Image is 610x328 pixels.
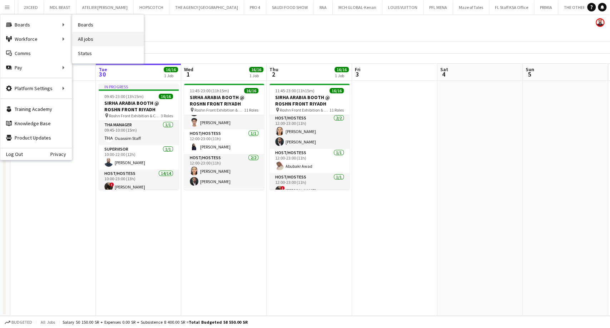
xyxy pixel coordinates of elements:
[184,94,264,107] h3: SIRHA ARABIA BOOTH @ ROSHN FRONT RIYADH
[440,66,448,73] span: Sat
[169,0,244,14] button: THE AGENCY [GEOGRAPHIC_DATA]
[439,70,448,78] span: 4
[0,46,72,60] a: Comms
[184,84,264,190] app-job-card: 11:45-23:00 (11h15m)16/16SIRHA ARABIA BOOTH @ ROSHN FRONT RIYADH Roshn Front Exhibition & Confere...
[0,18,72,32] div: Boards
[184,129,264,154] app-card-role: Host/Hostess1/112:00-23:00 (11h)[PERSON_NAME]
[159,94,173,99] span: 16/16
[526,66,534,73] span: Sun
[0,102,72,116] a: Training Academy
[266,0,314,14] button: SAUDI FOOD SHOW
[0,81,72,96] div: Platform Settings
[269,84,349,190] app-job-card: 11:45-23:00 (11h15m)16/16SIRHA ARABIA BOOTH @ ROSHN FRONT RIYADH Roshn Front Exhibition & Confere...
[269,149,349,173] app-card-role: Host/Hostess1/112:00-23:00 (11h)Abubakr Awad
[269,94,349,107] h3: SIRHA ARABIA BOOTH @ ROSHN FRONT RIYADH
[99,84,179,89] div: In progress
[269,66,278,73] span: Thu
[104,94,144,99] span: 09:45-23:00 (13h15m)
[63,319,248,325] div: Salary 50 150.00 SR + Expenses 0.00 SR + Subsistence 8 400.00 SR =
[249,67,263,72] span: 16/16
[109,113,161,118] span: Roshn Front Exhibition & Conference Center - [GEOGRAPHIC_DATA]
[0,116,72,131] a: Knowledge Base
[99,66,107,73] span: Tue
[244,88,258,93] span: 16/16
[335,73,348,78] div: 1 Job
[558,0,602,14] button: THE OTHER GUYZ
[280,107,329,113] span: Roshn Front Exhibition & Conference Center - [GEOGRAPHIC_DATA]
[72,18,144,32] a: Boards
[354,70,361,78] span: 3
[164,67,178,72] span: 16/16
[44,0,76,14] button: MDL BEAST
[333,0,382,14] button: MCH GLOBAL-Kenan
[134,0,169,14] button: HOPSCOTCH
[161,113,173,118] span: 3 Roles
[0,60,72,75] div: Pay
[184,154,264,189] app-card-role: Host/Hostess2/212:00-23:00 (11h)[PERSON_NAME][PERSON_NAME]
[281,186,285,190] span: !
[4,318,33,326] button: Budgeted
[453,0,489,14] button: Maze of Tales
[18,0,44,14] button: 2XCEED
[525,70,534,78] span: 5
[244,107,258,113] span: 11 Roles
[164,73,178,78] div: 1 Job
[11,320,32,325] span: Budgeted
[72,32,144,46] a: All jobs
[268,70,278,78] span: 2
[110,182,114,187] span: !
[76,0,134,14] button: ATELIER [PERSON_NAME]
[423,0,453,14] button: PFL MENA
[244,0,266,14] button: PRO 4
[184,66,193,73] span: Wed
[190,88,229,93] span: 11:45-23:00 (11h15m)
[596,18,604,27] app-user-avatar: Ouassim Arzouk
[72,46,144,60] a: Status
[275,88,314,93] span: 11:45-23:00 (11h15m)
[0,131,72,145] a: Product Updates
[0,151,23,157] a: Log Out
[334,67,349,72] span: 16/16
[355,66,361,73] span: Fri
[99,121,179,145] app-card-role: THA Manager1/109:45-10:00 (15m)Ouassim Staff
[329,88,344,93] span: 16/16
[382,0,423,14] button: LOUIS VUITTON
[194,107,244,113] span: Roshn Front Exhibition & Conference Center - [GEOGRAPHIC_DATA]
[99,100,179,113] h3: SIRHA ARABIA BOOTH @ ROSHN FRONT RIYADH
[99,84,179,190] app-job-card: In progress09:45-23:00 (13h15m)16/16SIRHA ARABIA BOOTH @ ROSHN FRONT RIYADH Roshn Front Exhibitio...
[99,145,179,170] app-card-role: Supervisor1/110:00-22:00 (12h)[PERSON_NAME]
[329,107,344,113] span: 11 Roles
[189,319,248,325] span: Total Budgeted 58 550.00 SR
[314,0,333,14] button: RAA
[534,0,558,14] button: PRIMIA
[0,32,72,46] div: Workforce
[249,73,263,78] div: 1 Job
[39,319,56,325] span: All jobs
[183,70,193,78] span: 1
[269,173,349,197] app-card-role: Host/Hostess1/112:00-23:00 (11h)![PERSON_NAME]
[489,0,534,14] button: FL Staff KSA Office
[98,70,107,78] span: 30
[50,151,72,157] a: Privacy
[269,114,349,149] app-card-role: Host/Hostess2/212:00-23:00 (11h)[PERSON_NAME][PERSON_NAME]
